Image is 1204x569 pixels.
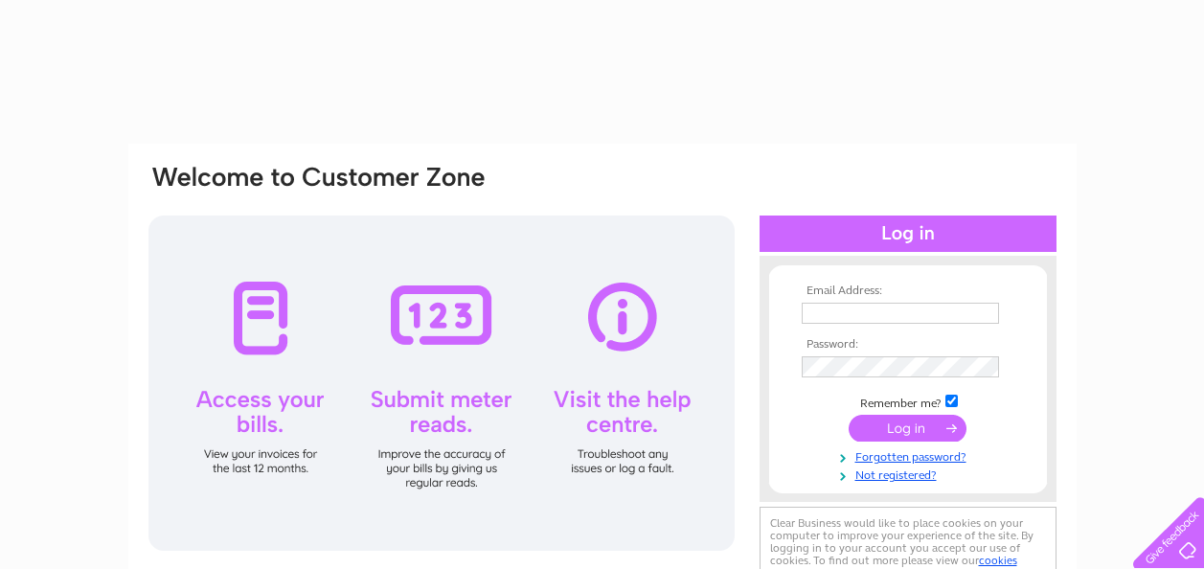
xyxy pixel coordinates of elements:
[849,415,966,442] input: Submit
[797,284,1019,298] th: Email Address:
[802,465,1019,483] a: Not registered?
[802,446,1019,465] a: Forgotten password?
[797,392,1019,411] td: Remember me?
[797,338,1019,352] th: Password:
